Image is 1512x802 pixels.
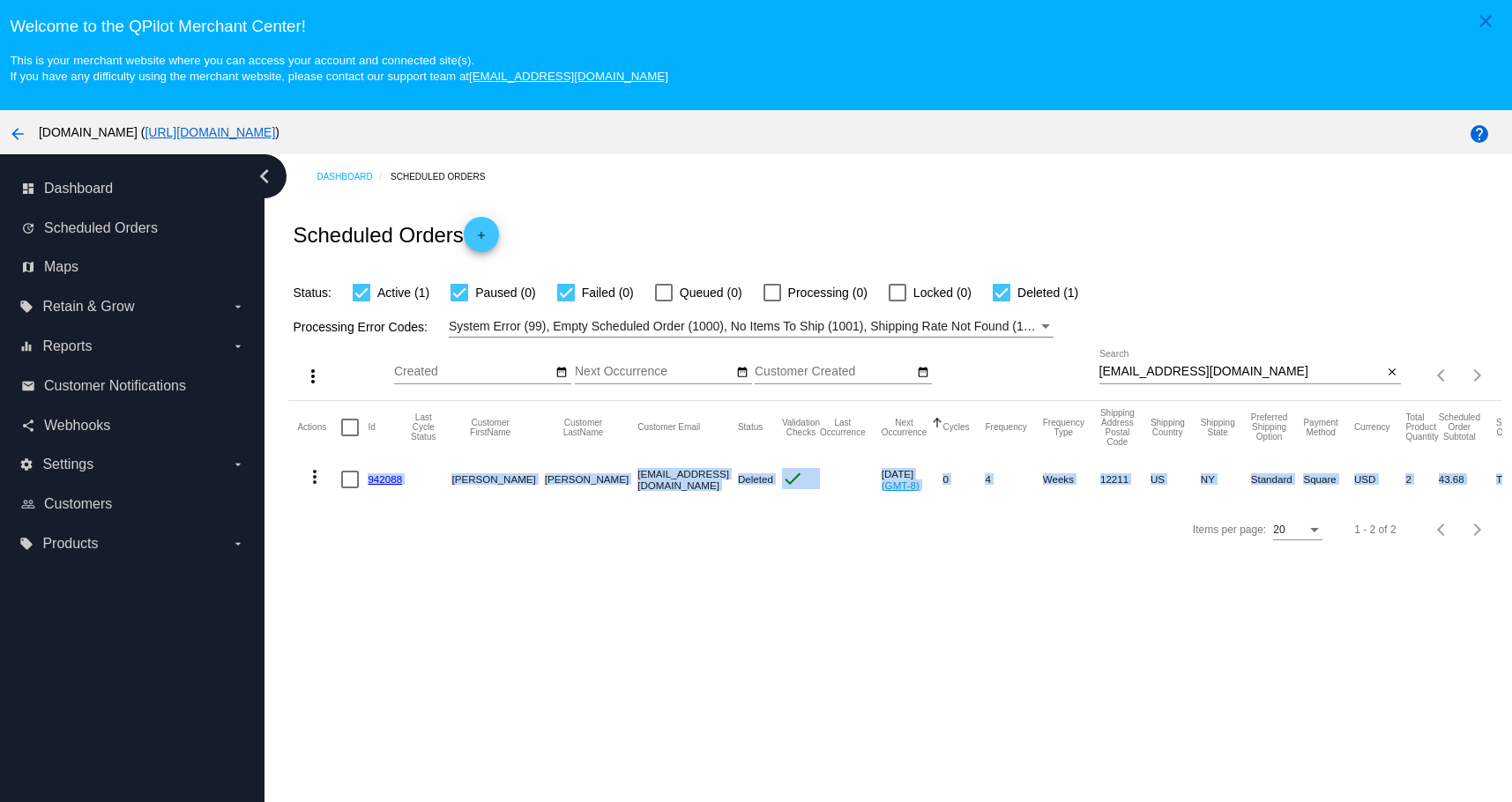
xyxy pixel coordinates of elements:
[231,457,245,472] i: arrow_drop_down
[42,299,134,315] span: Retain & Grow
[42,457,93,472] span: Settings
[21,412,245,440] a: share Webhooks
[1303,454,1353,505] mat-cell: Square
[250,162,279,190] i: chevron_left
[1469,123,1490,145] mat-icon: help
[391,163,501,190] a: Scheduled Orders
[231,300,245,314] i: arrow_drop_down
[820,418,866,437] button: Change sorting for LastOccurrenceUtc
[1439,454,1496,505] mat-cell: 43.68
[1354,454,1406,505] mat-cell: USD
[882,418,927,437] button: Change sorting for NextOccurrenceUtc
[882,479,920,491] a: (GMT-8)
[21,379,35,393] i: email
[44,496,112,512] span: Customers
[1201,454,1251,505] mat-cell: NY
[1439,412,1480,442] button: Change sorting for Subtotal
[10,17,1501,36] h3: Welcome to the QPilot Merchant Center!
[1043,454,1100,505] mat-cell: Weeks
[942,422,969,433] button: Change sorting for Cycles
[1303,418,1337,437] button: Change sorting for PaymentMethod.Type
[1043,418,1084,437] button: Change sorting for FrequencyType
[1273,524,1322,537] mat-select: Items per page:
[545,418,622,437] button: Change sorting for CustomerLastName
[19,339,34,353] i: equalizer
[1099,365,1383,379] input: Search
[1475,11,1496,32] mat-icon: close
[637,422,700,433] button: Change sorting for CustomerEmail
[555,366,568,380] mat-icon: date_range
[738,473,773,485] span: Deleted
[985,422,1026,433] button: Change sorting for Frequency
[21,260,35,274] i: map
[1251,412,1288,442] button: Change sorting for PreferredShippingOption
[1100,408,1135,447] button: Change sorting for ShippingPostcode
[755,365,913,379] input: Customer Created
[1100,454,1151,505] mat-cell: 12211
[451,454,544,505] mat-cell: [PERSON_NAME]
[21,419,35,433] i: share
[1425,358,1460,393] button: Previous page
[21,221,35,235] i: update
[545,454,637,505] mat-cell: [PERSON_NAME]
[1405,401,1438,454] mat-header-cell: Total Product Quantity
[44,418,110,434] span: Webhooks
[680,282,742,303] span: Queued (0)
[1405,454,1438,505] mat-cell: 2
[368,473,402,485] a: 942088
[913,282,972,303] span: Locked (0)
[293,286,331,300] span: Status:
[1425,512,1460,547] button: Previous page
[10,54,667,83] small: This is your merchant website where you can access your account and connected site(s). If you hav...
[736,366,749,380] mat-icon: date_range
[21,175,245,203] a: dashboard Dashboard
[293,217,498,252] h2: Scheduled Orders
[917,366,929,380] mat-icon: date_range
[368,422,375,433] button: Change sorting for Id
[297,401,341,454] mat-header-cell: Actions
[449,316,1054,338] mat-select: Filter by Processing Error Codes
[738,422,763,433] button: Change sorting for Status
[1354,422,1390,433] button: Change sorting for CurrencyIso
[1382,363,1401,382] button: Clear
[782,401,820,454] mat-header-cell: Validation Checks
[782,468,803,489] mat-icon: check
[21,253,245,281] a: map Maps
[21,497,35,511] i: people_outline
[451,418,528,437] button: Change sorting for CustomerFirstName
[377,282,429,303] span: Active (1)
[1151,418,1185,437] button: Change sorting for ShippingCountry
[637,454,738,505] mat-cell: [EMAIL_ADDRESS][DOMAIN_NAME]
[19,457,34,472] i: settings
[1386,366,1398,380] mat-icon: close
[44,181,113,197] span: Dashboard
[317,163,391,190] a: Dashboard
[231,339,245,353] i: arrow_drop_down
[1193,524,1266,536] div: Items per page:
[293,320,428,334] span: Processing Error Codes:
[882,454,943,505] mat-cell: [DATE]
[44,259,78,275] span: Maps
[19,537,34,551] i: local_offer
[1017,282,1078,303] span: Deleted (1)
[39,125,279,139] span: [DOMAIN_NAME] ( )
[1460,512,1495,547] button: Next page
[21,490,245,518] a: people_outline Customers
[145,125,275,139] a: [URL][DOMAIN_NAME]
[1251,454,1304,505] mat-cell: Standard
[1460,358,1495,393] button: Next page
[304,466,325,487] mat-icon: more_vert
[42,338,92,354] span: Reports
[788,282,868,303] span: Processing (0)
[411,412,436,442] button: Change sorting for LastProcessingCycleId
[394,365,553,379] input: Created
[7,123,28,145] mat-icon: arrow_back
[475,282,535,303] span: Paused (0)
[42,536,98,552] span: Products
[21,372,245,400] a: email Customer Notifications
[21,214,245,242] a: update Scheduled Orders
[231,537,245,551] i: arrow_drop_down
[471,229,492,250] mat-icon: add
[1201,418,1235,437] button: Change sorting for ShippingState
[1354,524,1396,536] div: 1 - 2 of 2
